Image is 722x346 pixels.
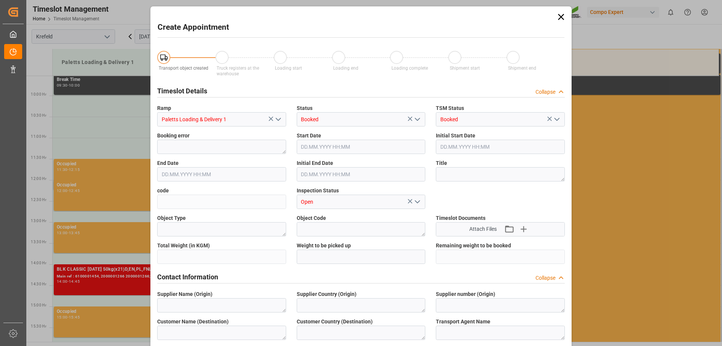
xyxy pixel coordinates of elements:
[157,112,286,127] input: Type to search/select
[297,187,339,195] span: Inspection Status
[297,290,356,298] span: Supplier Country (Origin)
[535,88,555,96] div: Collapse
[157,242,210,250] span: Total Weight (in KGM)
[297,214,326,222] span: Object Code
[436,104,464,112] span: TSM Status
[157,290,212,298] span: Supplier Name (Origin)
[436,290,495,298] span: Supplier number (Origin)
[217,66,259,76] span: Truck registers at the warehouse
[551,114,562,125] button: open menu
[436,214,485,222] span: Timeslot Documents
[157,104,171,112] span: Ramp
[436,242,511,250] span: Remaining weight to be booked
[157,272,218,282] h2: Contact Information
[275,66,302,71] span: Loading start
[508,66,536,71] span: Shipment end
[436,159,447,167] span: Title
[158,21,229,34] h2: Create Appointment
[436,140,565,154] input: DD.MM.YYYY HH:MM
[411,196,423,208] button: open menu
[157,86,207,96] h2: Timeslot Details
[391,66,428,71] span: Loading complete
[436,318,490,326] span: Transport Agent Name
[157,159,179,167] span: End Date
[297,140,426,154] input: DD.MM.YYYY HH:MM
[469,225,497,233] span: Attach Files
[157,132,190,140] span: Booking error
[157,167,286,181] input: DD.MM.YYYY HH:MM
[436,132,475,140] span: Initial Start Date
[297,159,333,167] span: Initial End Date
[297,104,312,112] span: Status
[535,274,555,282] div: Collapse
[297,318,373,326] span: Customer Country (Destination)
[272,114,283,125] button: open menu
[450,66,480,71] span: Shipment start
[333,66,358,71] span: Loading end
[159,66,208,71] span: Transport object created
[157,318,229,326] span: Customer Name (Destination)
[157,187,169,195] span: code
[297,242,351,250] span: Weight to be picked up
[411,114,423,125] button: open menu
[297,132,321,140] span: Start Date
[297,112,426,127] input: Type to search/select
[297,167,426,181] input: DD.MM.YYYY HH:MM
[157,214,186,222] span: Object Type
